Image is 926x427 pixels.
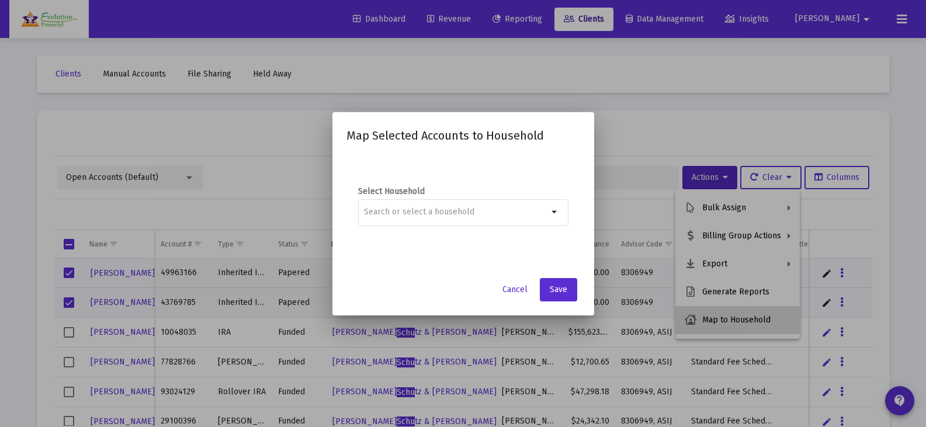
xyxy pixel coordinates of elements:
span: Save [550,284,567,294]
button: Cancel [493,278,537,301]
h2: Map Selected Accounts to Household [346,126,580,145]
button: Save [540,278,577,301]
label: Select Household [358,186,568,197]
span: Cancel [502,284,528,294]
mat-icon: arrow_drop_down [548,205,562,219]
input: Search or select a household [364,207,548,217]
